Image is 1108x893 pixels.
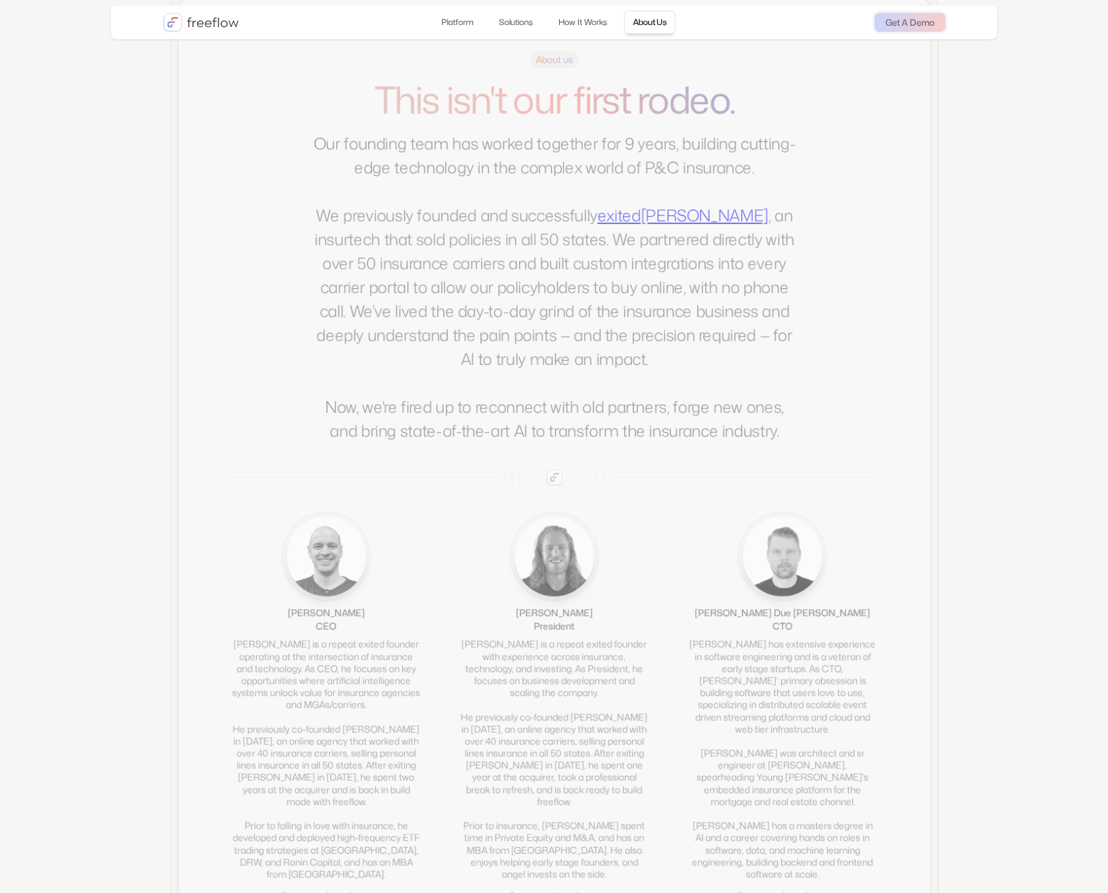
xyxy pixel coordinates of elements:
[874,13,946,32] a: Get A Demo
[163,13,239,32] a: home
[312,79,796,121] h1: This isn't our first rodeo.
[460,638,648,880] div: [PERSON_NAME] is a repeat exited founder with experience across insurance, technology, and invest...
[516,607,593,620] div: [PERSON_NAME]
[312,132,796,443] p: Our founding team has worked together for 9 years, building cutting-edge technology in the comple...
[534,620,575,634] div: President
[640,204,768,227] a: [PERSON_NAME]
[694,607,870,620] div: [PERSON_NAME] Due [PERSON_NAME]
[433,11,482,34] a: Platform
[772,620,792,634] div: CTO
[490,11,541,34] a: Solutions
[688,638,877,880] div: [PERSON_NAME] has extensive experience in software engineering and is a veteran of early stage st...
[231,638,420,880] div: [PERSON_NAME] is a repeat exited founder operating at the intersection of insurance and technolog...
[287,607,364,620] div: [PERSON_NAME]
[530,52,578,68] span: About us
[315,620,336,634] div: CEO
[624,11,675,34] a: About Us
[550,11,616,34] a: How It Works
[597,204,640,227] a: exited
